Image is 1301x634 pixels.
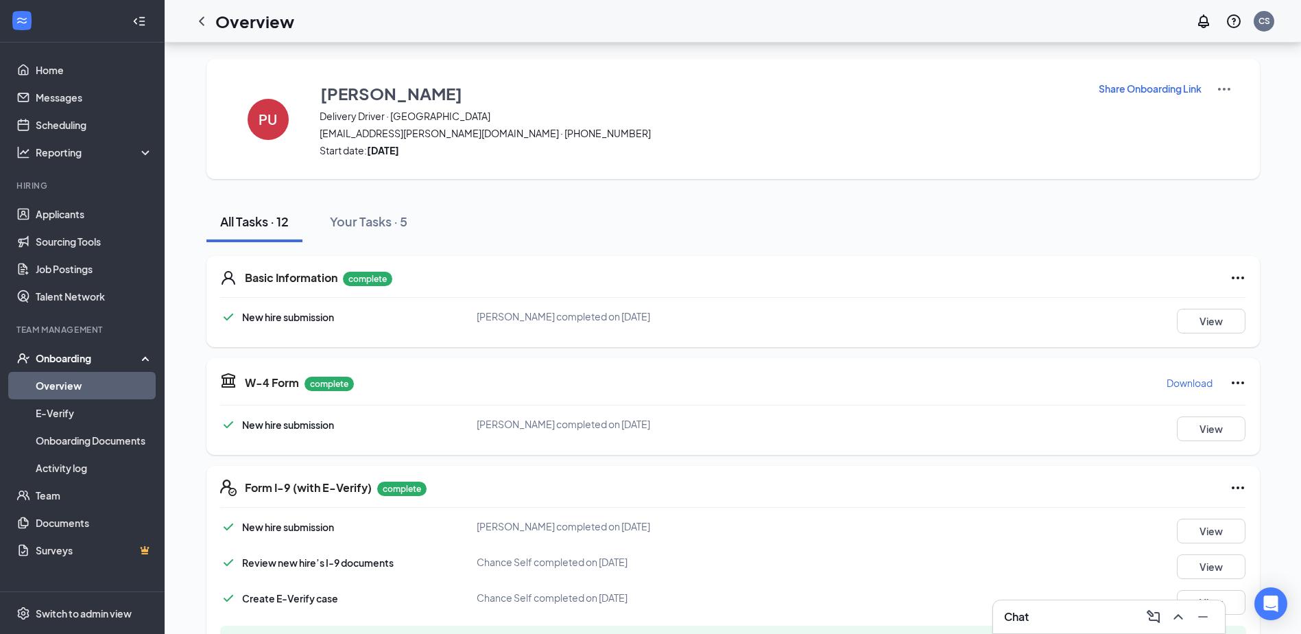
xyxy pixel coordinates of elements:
a: Home [36,56,153,84]
p: Share Onboarding Link [1099,82,1202,95]
p: Download [1167,376,1213,390]
div: Switch to admin view [36,607,132,620]
div: Team Management [16,324,150,336]
button: View [1177,519,1245,543]
span: [PERSON_NAME] completed on [DATE] [477,520,650,532]
a: Job Postings [36,255,153,283]
span: Chance Self completed on [DATE] [477,591,628,604]
svg: Checkmark [220,554,237,571]
a: Documents [36,509,153,537]
svg: QuestionInfo [1226,13,1242,30]
svg: Checkmark [220,309,237,325]
span: Chance Self completed on [DATE] [477,556,628,568]
svg: ComposeMessage [1145,609,1162,625]
svg: Checkmark [220,416,237,433]
svg: Minimize [1195,609,1211,625]
button: Share Onboarding Link [1098,81,1202,96]
a: E-Verify [36,399,153,427]
svg: Collapse [132,14,146,28]
div: Reporting [36,145,154,159]
svg: Notifications [1195,13,1212,30]
svg: Checkmark [220,590,237,607]
h5: W-4 Form [245,375,299,390]
h3: Chat [1004,609,1029,624]
svg: Ellipses [1230,480,1246,496]
h4: PU [259,115,277,124]
a: Messages [36,84,153,111]
img: More Actions [1216,81,1232,97]
span: [EMAIL_ADDRESS][PERSON_NAME][DOMAIN_NAME] · [PHONE_NUMBER] [320,126,1081,140]
h3: [PERSON_NAME] [320,82,462,105]
button: View [1177,309,1245,333]
div: Hiring [16,180,150,191]
span: [PERSON_NAME] completed on [DATE] [477,418,650,430]
a: Talent Network [36,283,153,310]
svg: Checkmark [220,519,237,535]
div: Open Intercom Messenger [1254,587,1287,620]
svg: ChevronLeft [193,13,210,30]
span: Create E-Verify case [242,592,338,604]
svg: UserCheck [16,351,30,365]
button: Download [1166,372,1213,394]
a: Applicants [36,200,153,228]
div: CS [1258,15,1270,27]
button: ChevronUp [1167,606,1189,628]
button: [PERSON_NAME] [320,81,1081,106]
button: ComposeMessage [1143,606,1165,628]
svg: TaxGovernmentIcon [220,372,237,388]
svg: ChevronUp [1170,609,1186,625]
svg: Ellipses [1230,270,1246,286]
div: Your Tasks · 5 [330,213,407,230]
svg: Ellipses [1230,375,1246,391]
h5: Form I-9 (with E-Verify) [245,480,372,495]
button: View [1177,590,1245,615]
span: Delivery Driver · [GEOGRAPHIC_DATA] [320,109,1081,123]
a: SurveysCrown [36,537,153,564]
h5: Basic Information [245,270,337,285]
a: Activity log [36,454,153,482]
span: Start date: [320,143,1081,157]
span: Review new hire’s I-9 documents [242,556,394,569]
p: complete [377,482,427,496]
a: Scheduling [36,111,153,139]
a: Sourcing Tools [36,228,153,255]
a: Overview [36,372,153,399]
span: New hire submission [242,521,334,533]
div: Onboarding [36,351,141,365]
strong: [DATE] [367,144,399,156]
svg: User [220,270,237,286]
p: complete [305,377,354,391]
a: Team [36,482,153,509]
h1: Overview [215,10,294,33]
button: Minimize [1192,606,1214,628]
button: View [1177,416,1245,441]
span: New hire submission [242,419,334,431]
button: PU [234,81,302,157]
button: View [1177,554,1245,579]
svg: WorkstreamLogo [15,14,29,27]
a: Onboarding Documents [36,427,153,454]
svg: FormI9EVerifyIcon [220,480,237,496]
svg: Settings [16,607,30,620]
p: complete [343,272,392,286]
span: [PERSON_NAME] completed on [DATE] [477,310,650,322]
svg: Analysis [16,145,30,159]
div: All Tasks · 12 [220,213,289,230]
span: New hire submission [242,311,334,323]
